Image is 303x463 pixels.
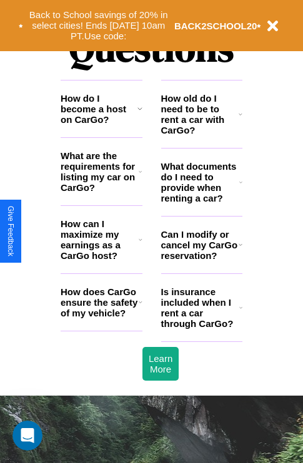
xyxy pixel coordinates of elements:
h3: How old do I need to be to rent a car with CarGo? [161,93,239,135]
h3: How does CarGo ensure the safety of my vehicle? [61,286,139,318]
h3: How do I become a host on CarGo? [61,93,137,125]
h3: What documents do I need to provide when renting a car? [161,161,240,203]
b: BACK2SCHOOL20 [174,21,257,31]
button: Back to School savings of 20% in select cities! Ends [DATE] 10am PT.Use code: [23,6,174,45]
div: Give Feedback [6,206,15,256]
iframe: Intercom live chat [12,421,42,451]
h3: Is insurance included when I rent a car through CarGo? [161,286,239,329]
button: Learn More [142,347,179,381]
h3: How can I maximize my earnings as a CarGo host? [61,218,139,261]
h3: Can I modify or cancel my CarGo reservation? [161,229,239,261]
h3: What are the requirements for listing my car on CarGo? [61,150,139,193]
